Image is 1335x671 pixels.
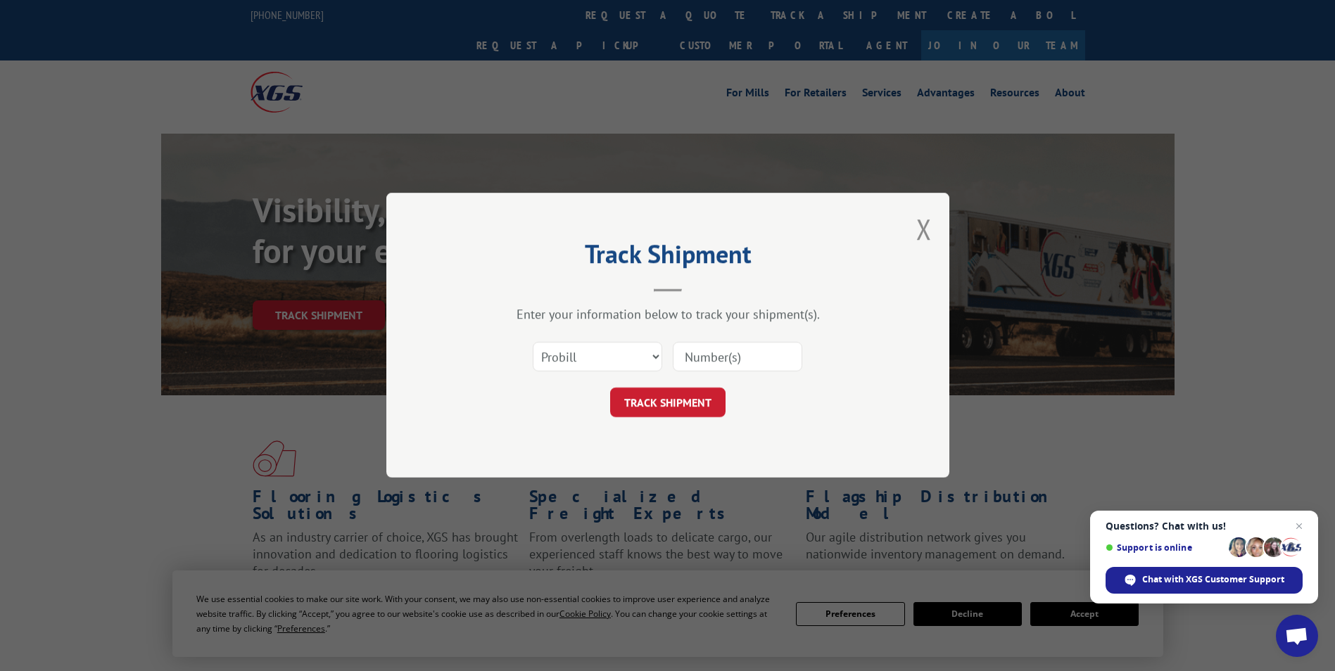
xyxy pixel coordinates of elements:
[457,244,879,271] h2: Track Shipment
[1106,542,1224,553] span: Support is online
[1276,615,1318,657] div: Open chat
[610,388,726,418] button: TRACK SHIPMENT
[916,210,932,248] button: Close modal
[1106,567,1303,594] div: Chat with XGS Customer Support
[1291,518,1308,535] span: Close chat
[457,307,879,323] div: Enter your information below to track your shipment(s).
[1142,573,1284,586] span: Chat with XGS Customer Support
[673,343,802,372] input: Number(s)
[1106,520,1303,532] span: Questions? Chat with us!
